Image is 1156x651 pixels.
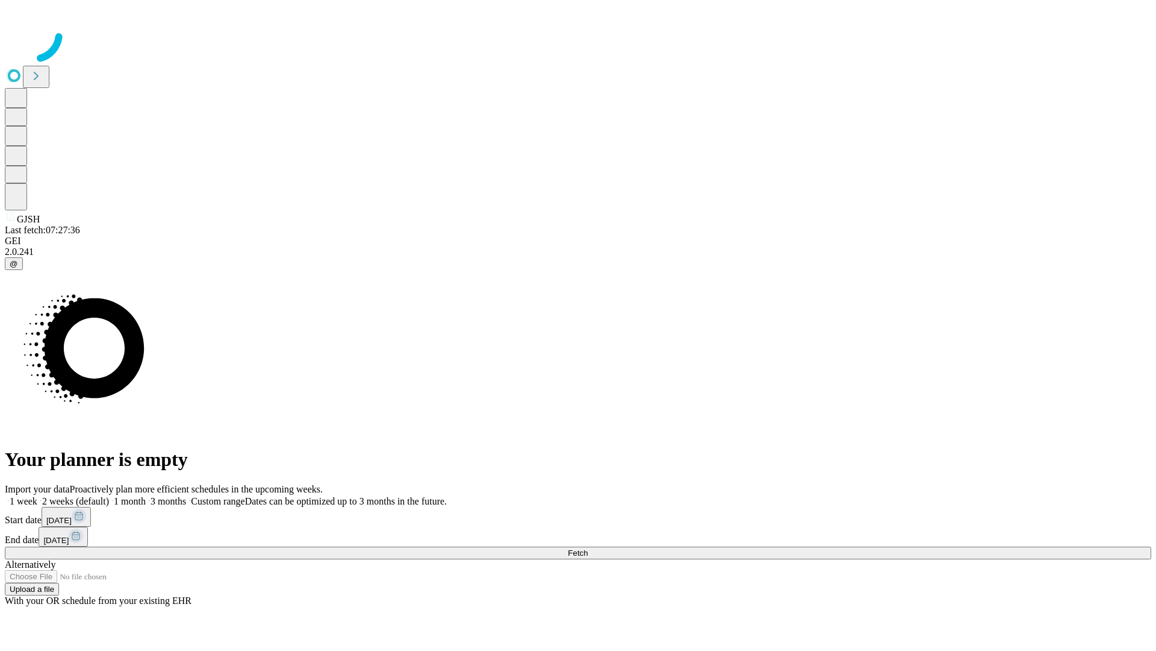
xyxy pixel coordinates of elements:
[5,559,55,570] span: Alternatively
[5,484,70,494] span: Import your data
[46,516,72,525] span: [DATE]
[5,583,59,596] button: Upload a file
[39,527,88,547] button: [DATE]
[245,496,447,506] span: Dates can be optimized up to 3 months in the future.
[10,496,37,506] span: 1 week
[5,596,191,606] span: With your OR schedule from your existing EHR
[5,527,1151,547] div: End date
[5,507,1151,527] div: Start date
[151,496,186,506] span: 3 months
[42,507,91,527] button: [DATE]
[10,259,18,268] span: @
[191,496,244,506] span: Custom range
[114,496,146,506] span: 1 month
[5,257,23,270] button: @
[5,547,1151,559] button: Fetch
[5,247,1151,257] div: 2.0.241
[5,448,1151,471] h1: Your planner is empty
[17,214,40,224] span: GJSH
[5,225,80,235] span: Last fetch: 07:27:36
[43,536,69,545] span: [DATE]
[5,236,1151,247] div: GEI
[70,484,323,494] span: Proactively plan more efficient schedules in the upcoming weeks.
[42,496,109,506] span: 2 weeks (default)
[568,549,588,558] span: Fetch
